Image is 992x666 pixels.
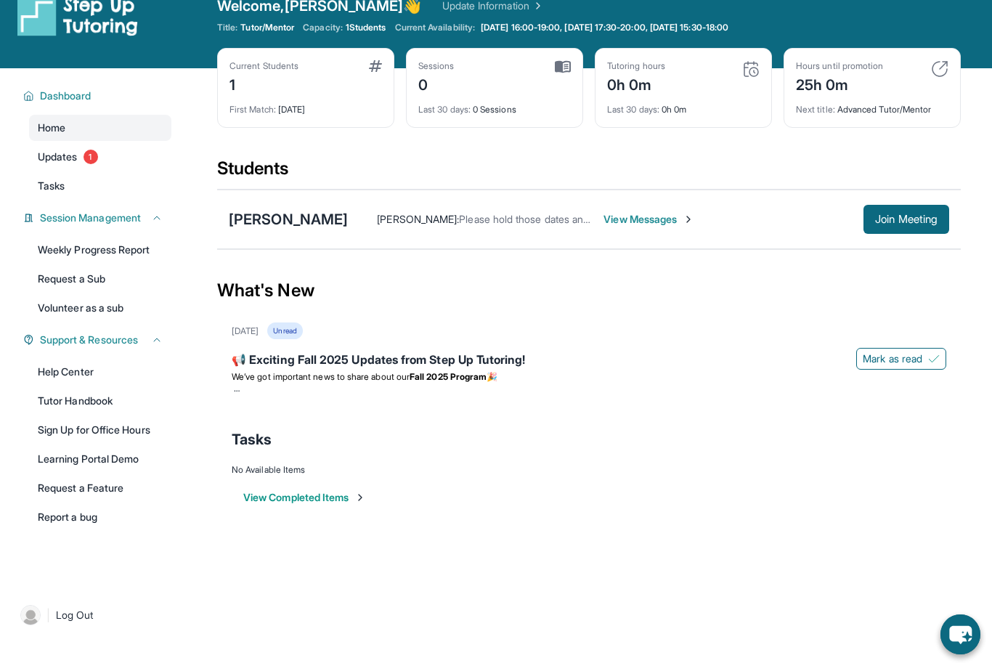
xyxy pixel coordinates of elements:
a: Tutor Handbook [29,388,171,414]
div: 📢 Exciting Fall 2025 Updates from Step Up Tutoring! [232,351,946,371]
a: Help Center [29,359,171,385]
a: Weekly Progress Report [29,237,171,263]
span: Mark as read [863,352,922,366]
span: 1 Students [346,22,386,33]
span: 🎉 [487,371,497,382]
span: Capacity: [303,22,343,33]
div: Students [217,157,961,189]
span: Updates [38,150,78,164]
span: Dashboard [40,89,92,103]
a: Home [29,115,171,141]
img: card [555,60,571,73]
a: Sign Up for Office Hours [29,417,171,443]
button: Join Meeting [863,205,949,234]
span: Session Management [40,211,141,225]
span: Log Out [56,608,94,622]
div: Advanced Tutor/Mentor [796,95,948,115]
a: Report a bug [29,504,171,530]
span: [PERSON_NAME] : [377,213,459,225]
img: user-img [20,605,41,625]
div: Hours until promotion [796,60,883,72]
img: Chevron-Right [683,214,694,225]
button: Mark as read [856,348,946,370]
span: Next title : [796,104,835,115]
span: Last 30 days : [607,104,659,115]
span: Current Availability: [395,22,475,33]
span: Last 30 days : [418,104,471,115]
span: | [46,606,50,624]
button: Dashboard [34,89,163,103]
div: 1 [229,72,298,95]
span: [DATE] 16:00-19:00, [DATE] 17:30-20:00, [DATE] 15:30-18:00 [481,22,728,33]
span: Home [38,121,65,135]
span: Tasks [38,179,65,193]
span: Tasks [232,429,272,450]
a: [DATE] 16:00-19:00, [DATE] 17:30-20:00, [DATE] 15:30-18:00 [478,22,731,33]
div: Tutoring hours [607,60,665,72]
span: Join Meeting [875,215,938,224]
div: No Available Items [232,464,946,476]
a: Request a Sub [29,266,171,292]
div: 25h 0m [796,72,883,95]
div: What's New [217,259,961,322]
span: We’ve got important news to share about our [232,371,410,382]
a: |Log Out [15,599,171,631]
div: Current Students [229,60,298,72]
button: Support & Resources [34,333,163,347]
div: 0 Sessions [418,95,571,115]
img: Mark as read [928,353,940,365]
strong: Fall 2025 Program [410,371,487,382]
div: [DATE] [232,325,259,337]
div: 0 [418,72,455,95]
img: card [931,60,948,78]
div: [DATE] [229,95,382,115]
a: Updates1 [29,144,171,170]
img: card [742,60,760,78]
button: Session Management [34,211,163,225]
a: Tasks [29,173,171,199]
div: 0h 0m [607,72,665,95]
a: Volunteer as a sub [29,295,171,321]
div: 0h 0m [607,95,760,115]
span: Tutor/Mentor [240,22,294,33]
span: Title: [217,22,237,33]
span: Please hold those dates and times for now. [459,213,656,225]
a: Learning Portal Demo [29,446,171,472]
button: View Completed Items [243,490,366,505]
button: chat-button [940,614,980,654]
img: card [369,60,382,72]
div: [PERSON_NAME] [229,209,348,230]
span: Support & Resources [40,333,138,347]
div: Unread [267,322,302,339]
span: 1 [84,150,98,164]
a: Request a Feature [29,475,171,501]
span: First Match : [229,104,276,115]
span: View Messages [603,212,694,227]
div: Sessions [418,60,455,72]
